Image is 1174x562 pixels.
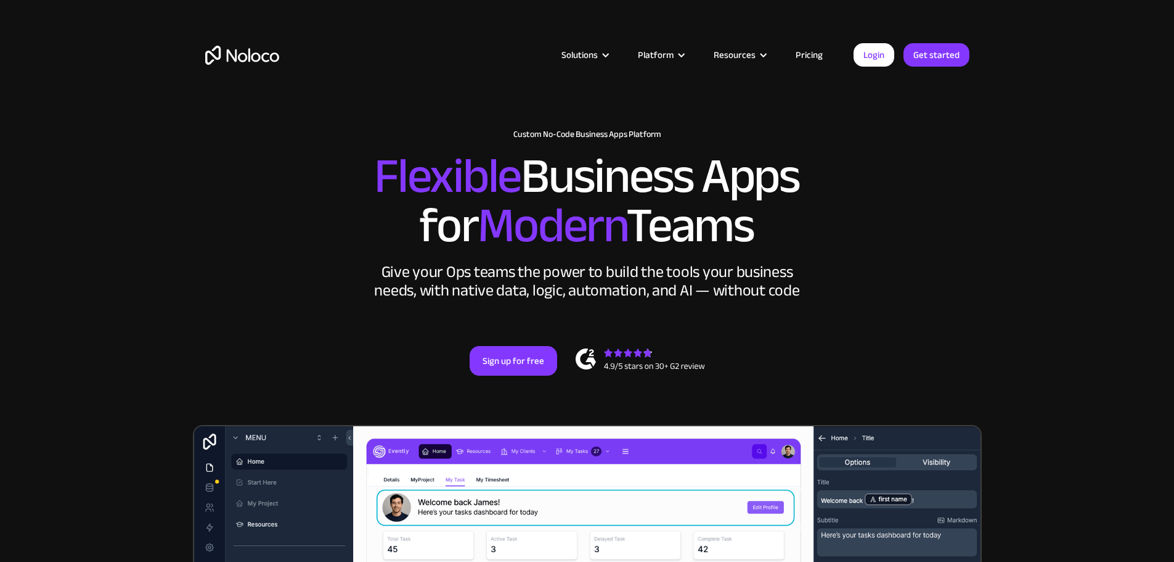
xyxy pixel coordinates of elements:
[903,43,969,67] a: Get started
[205,152,969,250] h2: Business Apps for Teams
[638,47,674,63] div: Platform
[854,43,894,67] a: Login
[372,263,803,300] div: Give your Ops teams the power to build the tools your business needs, with native data, logic, au...
[205,130,969,139] h1: Custom No-Code Business Apps Platform
[478,180,626,271] span: Modern
[470,346,557,376] a: Sign up for free
[780,47,838,63] a: Pricing
[374,130,521,222] span: Flexible
[561,47,598,63] div: Solutions
[714,47,756,63] div: Resources
[622,47,698,63] div: Platform
[546,47,622,63] div: Solutions
[698,47,780,63] div: Resources
[205,46,279,65] a: home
